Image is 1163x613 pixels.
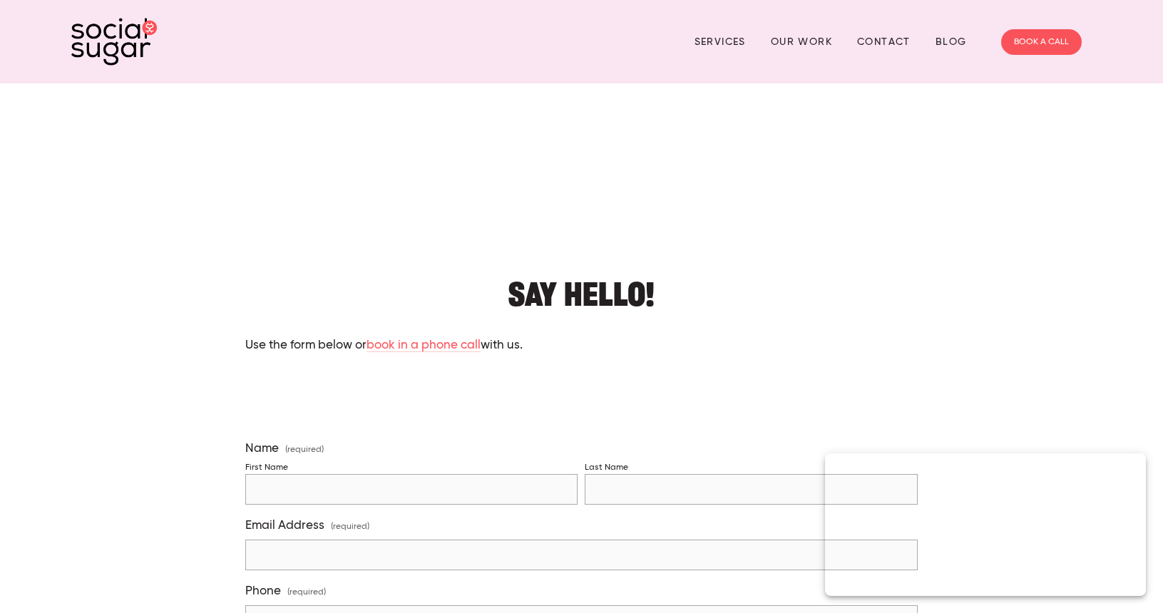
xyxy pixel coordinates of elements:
[245,518,324,533] span: Email Address
[1001,29,1082,55] a: BOOK A CALL
[245,265,918,309] h2: Say hello!
[367,339,481,353] a: book in a phone call
[245,463,288,473] div: First Name
[771,31,832,53] a: Our Work
[245,336,918,355] p: Use the form below or with us.
[695,31,746,53] a: Services
[285,445,324,454] span: (required)
[245,584,281,599] span: Phone
[141,105,1023,163] h1: COFFEE OR TEAMS?
[287,583,326,602] span: (required)
[857,31,911,53] a: Contact
[936,31,967,53] a: Blog
[585,463,628,473] div: Last Name
[141,163,1023,187] h3: We work with local & international clients.
[245,441,279,456] span: Name
[71,18,157,66] img: SocialSugar
[331,517,369,537] span: (required)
